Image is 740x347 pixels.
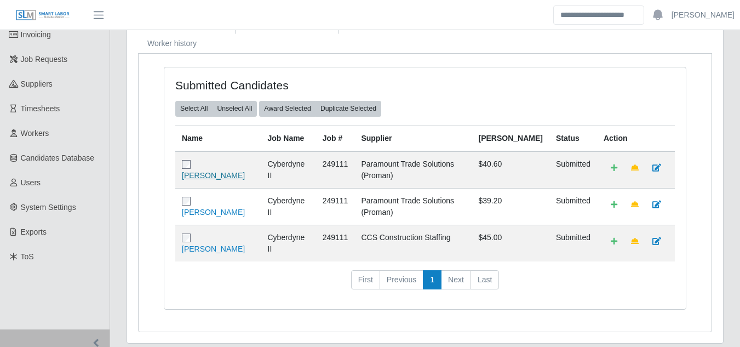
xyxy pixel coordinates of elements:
[21,153,95,162] span: Candidates Database
[259,101,316,116] button: Award Selected
[316,188,355,225] td: 249111
[182,208,245,217] a: [PERSON_NAME]
[21,79,53,88] span: Suppliers
[21,129,49,138] span: Workers
[21,30,51,39] span: Invoicing
[259,101,381,116] div: bulk actions
[21,227,47,236] span: Exports
[138,33,206,54] a: Worker history
[175,101,257,116] div: bulk actions
[175,270,675,299] nav: pagination
[21,178,41,187] span: Users
[175,126,261,151] th: Name
[354,151,472,189] td: Paramount Trade Solutions (Proman)
[549,188,597,225] td: submitted
[261,225,316,261] td: Cyberdyne II
[261,126,316,151] th: Job Name
[15,9,70,21] img: SLM Logo
[182,244,245,253] a: [PERSON_NAME]
[354,126,472,151] th: Supplier
[597,126,675,151] th: Action
[553,5,644,25] input: Search
[472,126,549,151] th: [PERSON_NAME]
[175,78,374,92] h4: Submitted Candidates
[472,225,549,261] td: $45.00
[672,9,735,21] a: [PERSON_NAME]
[354,188,472,225] td: Paramount Trade Solutions (Proman)
[316,151,355,189] td: 249111
[21,252,34,261] span: ToS
[624,195,646,214] a: Make Team Lead
[472,188,549,225] td: $39.20
[182,171,245,180] a: [PERSON_NAME]
[472,151,549,189] td: $40.60
[261,151,316,189] td: Cyberdyne II
[21,104,60,113] span: Timesheets
[354,225,472,261] td: CCS Construction Staffing
[604,232,624,251] a: Add Default Cost Code
[175,101,213,116] button: Select All
[549,151,597,189] td: submitted
[624,232,646,251] a: Make Team Lead
[549,225,597,261] td: submitted
[212,101,257,116] button: Unselect All
[549,126,597,151] th: Status
[604,195,624,214] a: Add Default Cost Code
[423,270,441,290] a: 1
[624,158,646,178] a: Make Team Lead
[316,126,355,151] th: Job #
[315,101,381,116] button: Duplicate Selected
[21,203,76,212] span: System Settings
[261,188,316,225] td: Cyberdyne II
[316,225,355,261] td: 249111
[21,55,68,64] span: Job Requests
[604,158,624,178] a: Add Default Cost Code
